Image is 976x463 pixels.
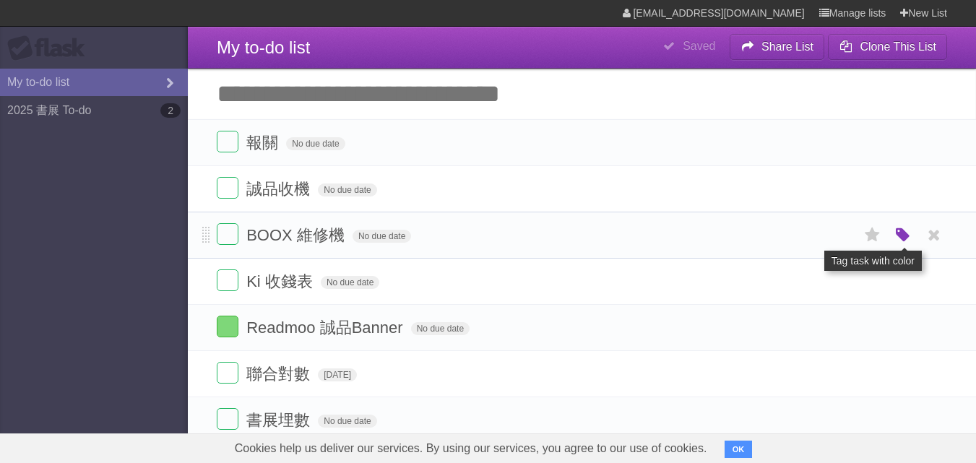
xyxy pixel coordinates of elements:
[217,408,238,430] label: Done
[246,272,316,290] span: Ki 收錢表
[246,365,314,383] span: 聯合對數
[217,223,238,245] label: Done
[246,134,282,152] span: 報關
[730,34,825,60] button: Share List
[217,38,310,57] span: My to-do list
[160,103,181,118] b: 2
[321,276,379,289] span: No due date
[828,34,947,60] button: Clone This List
[217,362,238,384] label: Done
[761,40,813,53] b: Share List
[246,411,314,429] span: 書展埋數
[860,40,936,53] b: Clone This List
[217,177,238,199] label: Done
[217,131,238,152] label: Done
[220,434,722,463] span: Cookies help us deliver our services. By using our services, you agree to our use of cookies.
[246,319,406,337] span: Readmoo 誠品Banner
[353,230,411,243] span: No due date
[318,183,376,196] span: No due date
[318,415,376,428] span: No due date
[246,226,348,244] span: BOOX 維修機
[7,35,94,61] div: Flask
[286,137,345,150] span: No due date
[859,223,886,247] label: Star task
[318,368,357,381] span: [DATE]
[246,180,314,198] span: 誠品收機
[683,40,715,52] b: Saved
[725,441,753,458] button: OK
[411,322,470,335] span: No due date
[217,316,238,337] label: Done
[217,269,238,291] label: Done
